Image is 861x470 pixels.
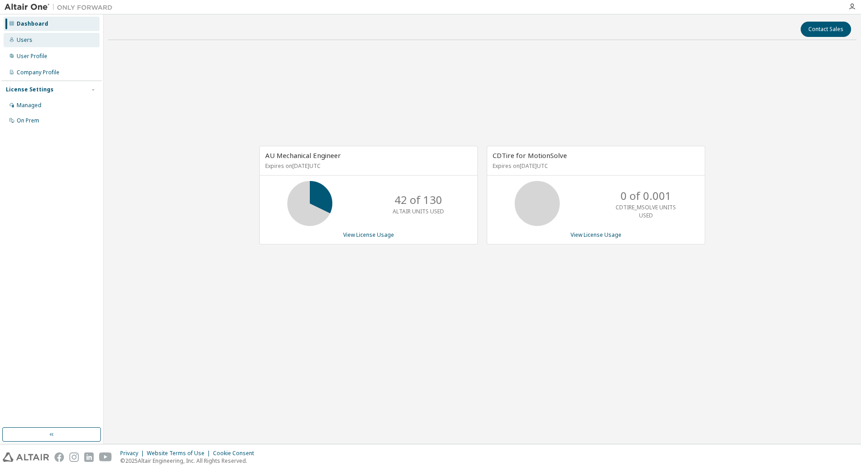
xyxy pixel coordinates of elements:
[265,151,341,160] span: AU Mechanical Engineer
[621,188,671,203] p: 0 of 0.001
[99,452,112,462] img: youtube.svg
[17,20,48,27] div: Dashboard
[801,22,851,37] button: Contact Sales
[213,450,259,457] div: Cookie Consent
[610,203,682,219] p: CDTIRE_MSOLVE UNITS USED
[84,452,94,462] img: linkedin.svg
[343,231,394,239] a: View License Usage
[147,450,213,457] div: Website Terms of Use
[571,231,621,239] a: View License Usage
[6,86,54,93] div: License Settings
[54,452,64,462] img: facebook.svg
[120,450,147,457] div: Privacy
[17,53,47,60] div: User Profile
[265,162,470,170] p: Expires on [DATE] UTC
[69,452,79,462] img: instagram.svg
[493,162,697,170] p: Expires on [DATE] UTC
[3,452,49,462] img: altair_logo.svg
[394,192,442,208] p: 42 of 130
[493,151,567,160] span: CDTire for MotionSolve
[17,69,59,76] div: Company Profile
[120,457,259,465] p: © 2025 Altair Engineering, Inc. All Rights Reserved.
[393,208,444,215] p: ALTAIR UNITS USED
[17,102,41,109] div: Managed
[5,3,117,12] img: Altair One
[17,117,39,124] div: On Prem
[17,36,32,44] div: Users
